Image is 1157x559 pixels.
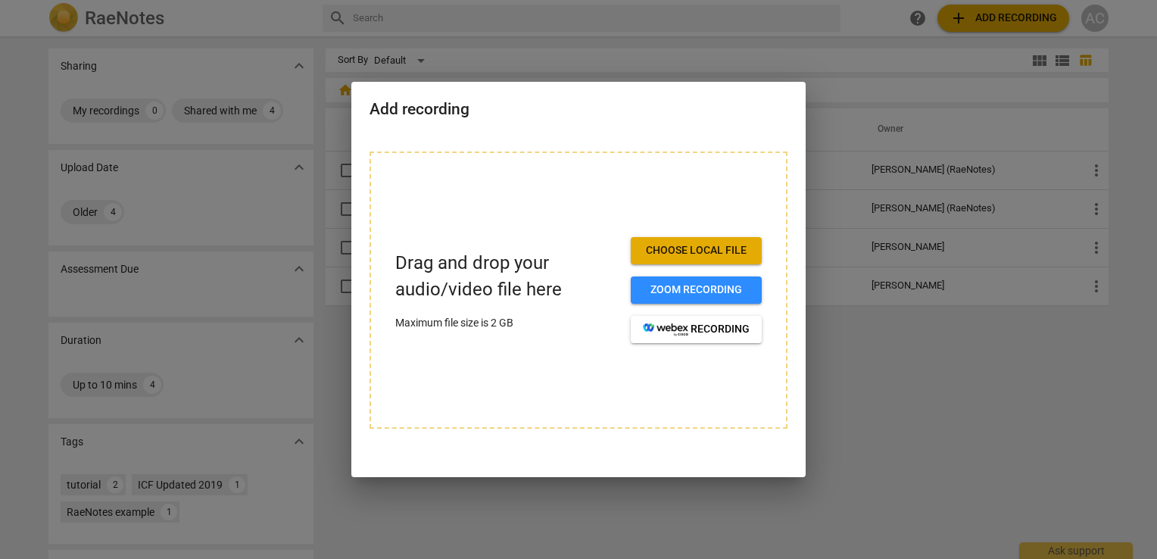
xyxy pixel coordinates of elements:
button: Zoom recording [631,276,762,304]
p: Maximum file size is 2 GB [395,315,619,331]
span: Zoom recording [643,283,750,298]
span: recording [643,322,750,337]
button: Choose local file [631,237,762,264]
h2: Add recording [370,100,787,119]
p: Drag and drop your audio/video file here [395,250,619,303]
button: recording [631,316,762,343]
span: Choose local file [643,243,750,258]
